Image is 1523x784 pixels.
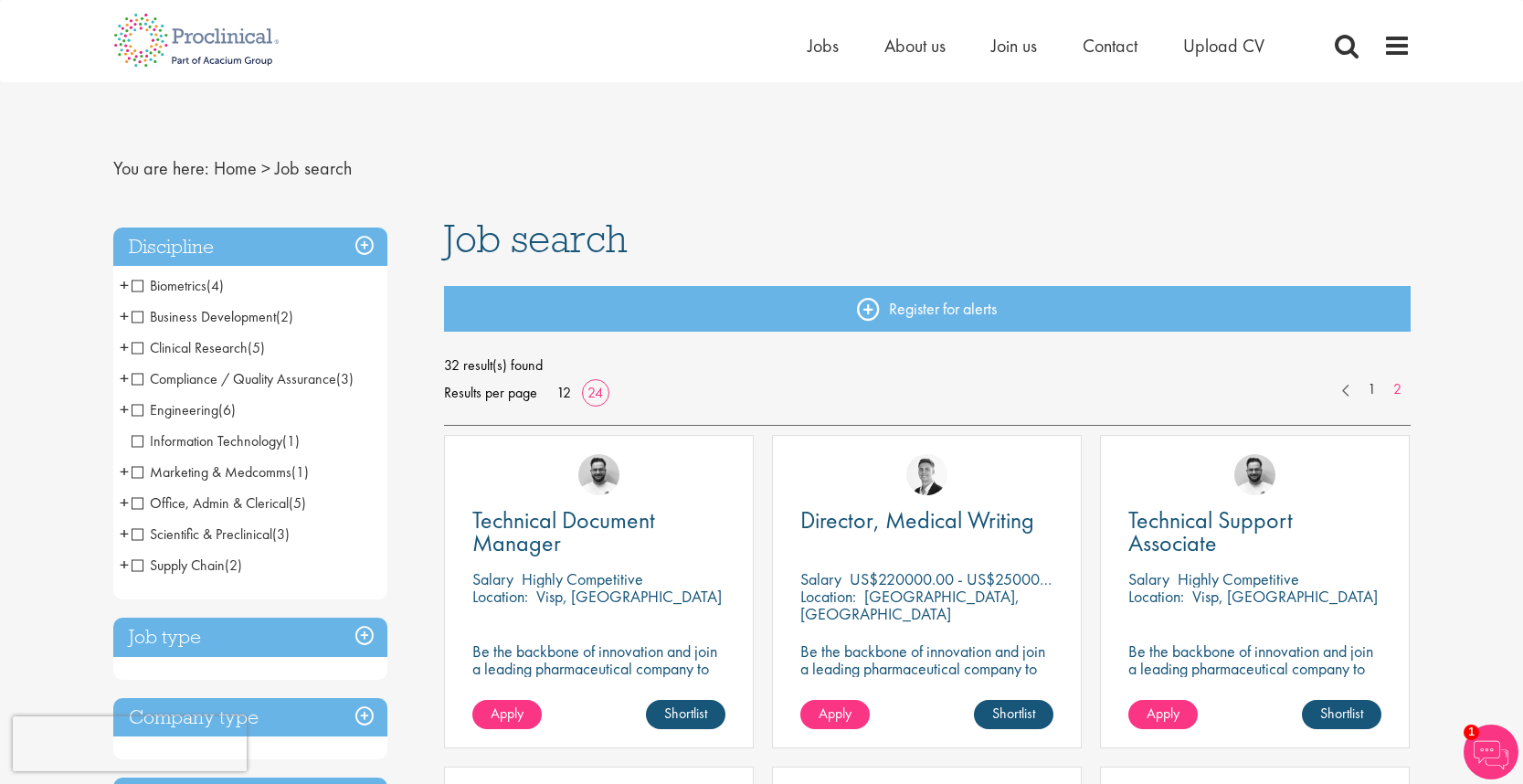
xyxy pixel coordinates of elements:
[850,568,1140,589] p: US$220000.00 - US$250000.00 per annum
[120,551,129,578] span: +
[132,276,206,295] span: Biometrics
[1464,725,1479,740] span: 1
[578,454,619,495] img: Emile De Beer
[444,214,628,263] span: Job search
[808,34,839,58] a: Jobs
[1128,568,1169,589] span: Salary
[444,352,1411,379] span: 32 result(s) found
[132,276,224,295] span: Biometrics
[120,302,129,330] span: +
[132,338,248,357] span: Clinical Research
[291,462,309,482] span: (1)
[472,504,655,558] span: Technical Document Manager
[1178,568,1299,589] p: Highly Competitive
[132,556,225,575] span: Supply Chain
[113,228,387,267] h3: Discipline
[132,338,265,357] span: Clinical Research
[113,618,387,657] h3: Job type
[522,568,643,589] p: Highly Competitive
[550,383,577,402] a: 12
[132,431,282,450] span: Information Technology
[819,704,851,723] span: Apply
[581,383,609,402] a: 24
[120,396,129,423] span: +
[113,698,387,737] h3: Company type
[491,704,524,723] span: Apply
[1128,700,1198,729] a: Apply
[1359,379,1385,400] a: 1
[800,586,1020,624] p: [GEOGRAPHIC_DATA], [GEOGRAPHIC_DATA]
[132,369,336,388] span: Compliance / Quality Assurance
[289,493,306,513] span: (5)
[132,462,309,482] span: Marketing & Medcomms
[132,307,293,326] span: Business Development
[472,509,725,555] a: Technical Document Manager
[1128,509,1381,555] a: Technical Support Associate
[132,369,354,388] span: Compliance / Quality Assurance
[800,568,841,589] span: Salary
[248,338,265,357] span: (5)
[120,489,129,516] span: +
[472,700,542,729] a: Apply
[218,400,236,419] span: (6)
[974,700,1053,729] a: Shortlist
[275,156,352,180] span: Job search
[1464,725,1518,779] img: Chatbot
[1083,34,1137,58] a: Contact
[214,156,257,180] a: breadcrumb link
[884,34,946,58] a: About us
[472,586,528,607] span: Location:
[991,34,1037,58] a: Join us
[276,307,293,326] span: (2)
[120,271,129,299] span: +
[113,156,209,180] span: You are here:
[1147,704,1179,723] span: Apply
[1234,454,1275,495] img: Emile De Beer
[1128,504,1293,558] span: Technical Support Associate
[1302,700,1381,729] a: Shortlist
[1128,642,1381,712] p: Be the backbone of innovation and join a leading pharmaceutical company to help keep life-changin...
[13,716,247,771] iframe: reCAPTCHA
[132,400,218,419] span: Engineering
[282,431,300,450] span: (1)
[1192,586,1378,607] p: Visp, [GEOGRAPHIC_DATA]
[132,493,306,513] span: Office, Admin & Clerical
[472,642,725,712] p: Be the backbone of innovation and join a leading pharmaceutical company to help keep life-changin...
[444,286,1411,332] a: Register for alerts
[132,524,272,544] span: Scientific & Preclinical
[120,458,129,485] span: +
[906,454,947,495] img: George Watson
[132,556,242,575] span: Supply Chain
[536,586,722,607] p: Visp, [GEOGRAPHIC_DATA]
[800,504,1034,535] span: Director, Medical Writing
[132,493,289,513] span: Office, Admin & Clerical
[800,586,856,607] span: Location:
[1384,379,1411,400] a: 2
[444,379,537,407] span: Results per page
[132,524,290,544] span: Scientific & Preclinical
[132,462,291,482] span: Marketing & Medcomms
[120,334,129,361] span: +
[336,369,354,388] span: (3)
[132,431,300,450] span: Information Technology
[800,700,870,729] a: Apply
[120,365,129,392] span: +
[206,276,224,295] span: (4)
[1128,586,1184,607] span: Location:
[800,509,1053,532] a: Director, Medical Writing
[132,400,236,419] span: Engineering
[1183,34,1264,58] a: Upload CV
[261,156,270,180] span: >
[132,307,276,326] span: Business Development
